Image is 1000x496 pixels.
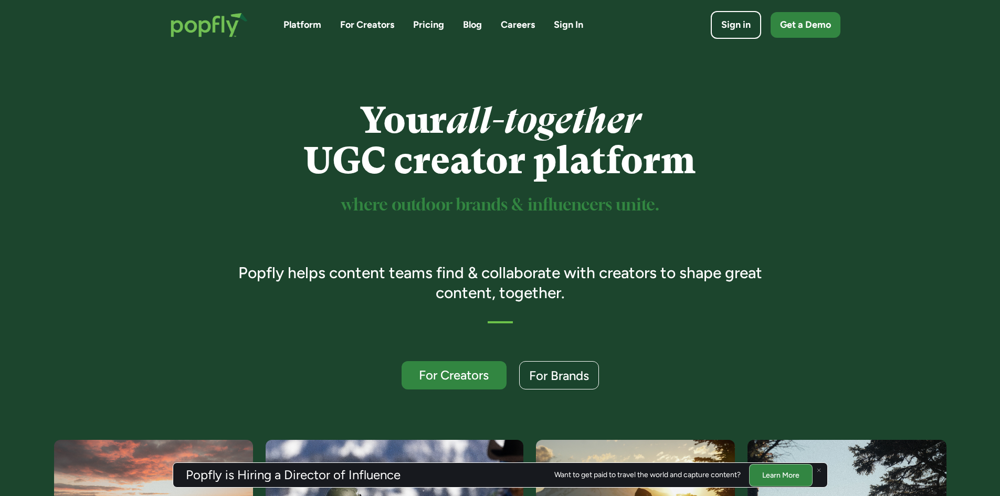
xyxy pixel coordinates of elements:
h1: Your UGC creator platform [223,100,777,181]
a: Pricing [413,18,444,31]
em: all-together [447,99,640,142]
sup: where outdoor brands & influencers unite. [341,197,659,214]
h3: Popfly helps content teams find & collaborate with creators to shape great content, together. [223,263,777,302]
div: For Brands [529,369,589,382]
div: Want to get paid to travel the world and capture content? [554,471,741,479]
a: Platform [283,18,321,31]
div: Get a Demo [780,18,831,31]
a: For Brands [519,361,599,389]
a: Learn More [749,463,813,486]
a: home [160,2,258,48]
a: Sign In [554,18,583,31]
a: Sign in [711,11,761,39]
a: For Creators [402,361,507,389]
a: Blog [463,18,482,31]
h3: Popfly is Hiring a Director of Influence [186,469,401,481]
a: Careers [501,18,535,31]
a: Get a Demo [771,12,840,38]
div: Sign in [721,18,751,31]
a: For Creators [340,18,394,31]
div: For Creators [411,368,497,382]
